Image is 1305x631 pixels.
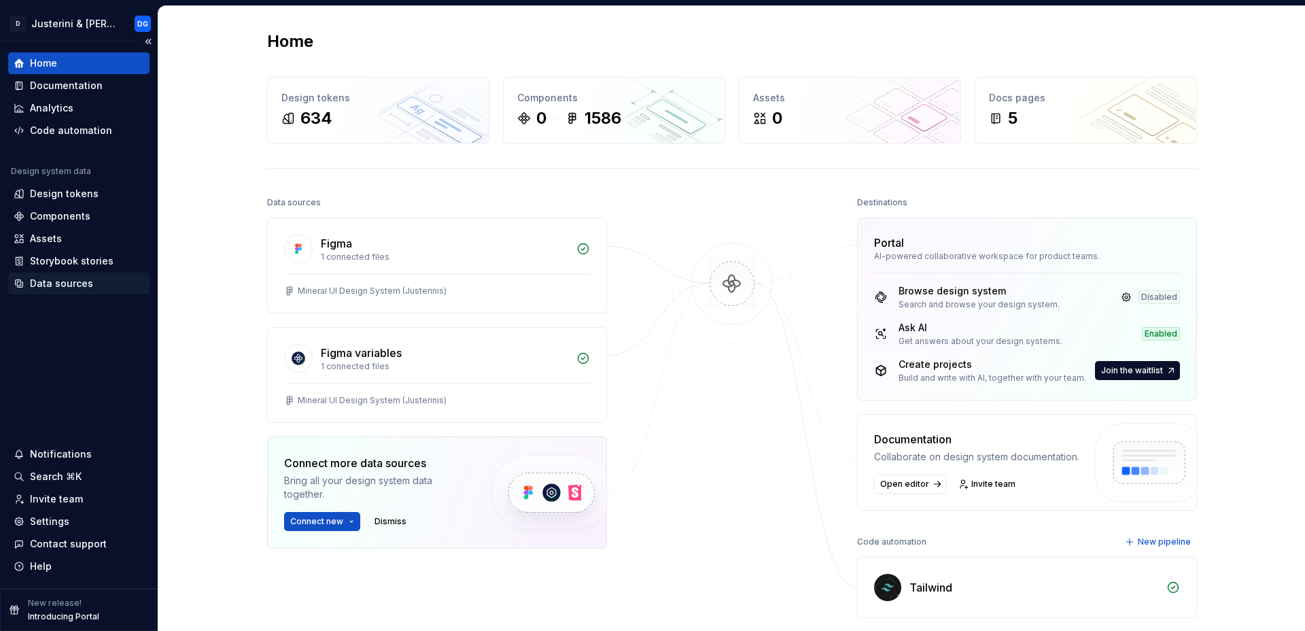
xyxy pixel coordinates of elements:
[368,512,413,531] button: Dismiss
[1101,365,1163,376] span: Join the waitlist
[8,97,150,119] a: Analytics
[137,18,148,29] div: DG
[899,299,1060,310] div: Search and browse your design system.
[909,579,952,596] div: Tailwind
[857,532,926,551] div: Code automation
[11,166,91,177] div: Design system data
[8,52,150,74] a: Home
[30,79,103,92] div: Documentation
[8,533,150,555] button: Contact support
[31,17,118,31] div: Justerini & [PERSON_NAME]
[503,77,725,143] a: Components01586
[30,560,52,573] div: Help
[30,56,57,70] div: Home
[857,193,907,212] div: Destinations
[874,475,946,494] a: Open editor
[30,537,107,551] div: Contact support
[8,183,150,205] a: Design tokens
[267,327,607,423] a: Figma variables1 connected filesMineral UI Design System (Justerinis)
[874,235,904,251] div: Portal
[8,466,150,488] button: Search ⌘K
[1095,361,1180,380] button: Join the waitlist
[8,443,150,465] button: Notifications
[284,455,468,471] div: Connect more data sources
[1008,107,1017,129] div: 5
[30,515,69,528] div: Settings
[8,120,150,141] a: Code automation
[375,516,406,527] span: Dismiss
[899,373,1086,383] div: Build and write with AI, together with your team.
[30,277,93,290] div: Data sources
[267,218,607,313] a: Figma1 connected filesMineral UI Design System (Justerinis)
[267,193,321,212] div: Data sources
[971,479,1015,490] span: Invite team
[267,77,489,143] a: Design tokens634
[899,336,1062,347] div: Get answers about your design systems.
[28,611,99,622] p: Introducing Portal
[1142,327,1180,341] div: Enabled
[772,107,782,129] div: 0
[281,91,475,105] div: Design tokens
[739,77,961,143] a: Assets0
[321,361,568,372] div: 1 connected files
[30,447,92,461] div: Notifications
[30,232,62,245] div: Assets
[321,345,402,361] div: Figma variables
[880,479,929,490] span: Open editor
[536,107,546,129] div: 0
[139,32,158,51] button: Collapse sidebar
[8,205,150,227] a: Components
[8,75,150,97] a: Documentation
[8,488,150,510] a: Invite team
[321,252,568,262] div: 1 connected files
[284,474,468,501] div: Bring all your design system data together.
[899,321,1062,335] div: Ask AI
[30,101,73,115] div: Analytics
[30,187,99,201] div: Design tokens
[30,470,82,483] div: Search ⌘K
[10,16,26,32] div: D
[321,235,352,252] div: Figma
[298,395,447,406] div: Mineral UI Design System (Justerinis)
[30,254,114,268] div: Storybook stories
[8,273,150,294] a: Data sources
[8,511,150,532] a: Settings
[284,512,360,531] button: Connect new
[8,228,150,250] a: Assets
[8,250,150,272] a: Storybook stories
[298,286,447,296] div: Mineral UI Design System (Justerinis)
[1121,532,1197,551] button: New pipeline
[3,9,155,38] button: DJusterini & [PERSON_NAME]DG
[30,209,90,223] div: Components
[1138,290,1180,304] div: Disabled
[989,91,1183,105] div: Docs pages
[28,598,82,609] p: New release!
[874,450,1079,464] div: Collaborate on design system documentation.
[8,556,150,577] button: Help
[753,91,947,105] div: Assets
[290,516,343,527] span: Connect new
[300,107,332,129] div: 634
[30,492,83,506] div: Invite team
[874,431,1079,447] div: Documentation
[899,284,1060,298] div: Browse design system
[874,251,1180,262] div: AI-powered collaborative workspace for product teams.
[954,475,1022,494] a: Invite team
[975,77,1197,143] a: Docs pages5
[1138,536,1191,547] span: New pipeline
[30,124,112,137] div: Code automation
[517,91,711,105] div: Components
[899,358,1086,371] div: Create projects
[585,107,621,129] div: 1586
[267,31,313,52] h2: Home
